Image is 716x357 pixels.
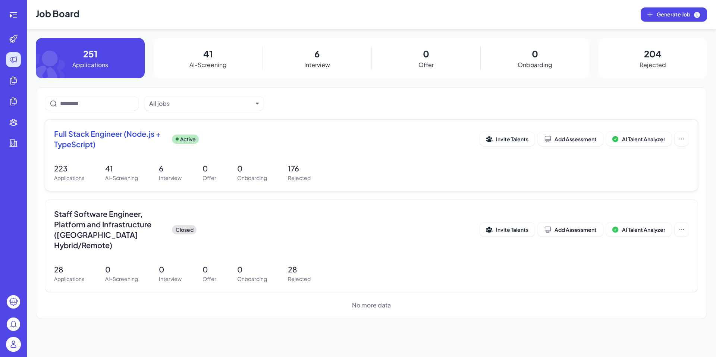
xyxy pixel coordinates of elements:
p: AI-Screening [105,275,138,283]
span: Staff Software Engineer, Platform and Infrastructure ([GEOGRAPHIC_DATA] Hybrid/Remote) [54,209,166,250]
p: Closed [176,226,194,234]
p: Onboarding [518,60,552,69]
p: Offer [418,60,434,69]
p: 0 [159,264,182,275]
p: 0 [202,163,216,174]
p: AI-Screening [189,60,227,69]
p: 28 [288,264,311,275]
p: 176 [288,163,311,174]
button: Invite Talents [480,132,535,146]
img: user_logo.png [6,337,21,352]
p: 0 [532,47,538,60]
span: Generate Job [657,10,701,19]
button: Invite Talents [480,222,535,237]
p: Rejected [288,174,311,182]
p: 0 [202,264,216,275]
span: Invite Talents [496,136,528,142]
p: Interview [304,60,330,69]
p: 41 [203,47,213,60]
button: AI Talent Analyzer [606,222,672,237]
p: Applications [54,275,84,283]
p: Onboarding [237,275,267,283]
p: 41 [105,163,138,174]
p: Interview [159,275,182,283]
div: Add Assessment [544,226,597,233]
p: 223 [54,163,84,174]
button: Generate Job [641,7,707,22]
button: AI Talent Analyzer [606,132,672,146]
p: Applications [54,174,84,182]
button: Add Assessment [538,222,603,237]
span: AI Talent Analyzer [622,226,665,233]
p: Offer [202,174,216,182]
span: AI Talent Analyzer [622,136,665,142]
p: AI-Screening [105,174,138,182]
p: Onboarding [237,174,267,182]
p: 204 [644,47,662,60]
p: 0 [105,264,138,275]
p: 28 [54,264,84,275]
p: 251 [83,47,98,60]
p: 0 [237,163,267,174]
div: Add Assessment [544,135,597,143]
p: Applications [72,60,108,69]
p: Rejected [288,275,311,283]
p: Active [180,135,196,143]
span: Invite Talents [496,226,528,233]
p: 6 [159,163,182,174]
button: Add Assessment [538,132,603,146]
p: 0 [423,47,429,60]
p: 6 [314,47,320,60]
p: Interview [159,174,182,182]
span: No more data [352,301,391,310]
div: All jobs [149,99,170,108]
p: Rejected [640,60,666,69]
p: Offer [202,275,216,283]
span: Full Stack Engineer (Node.js + TypeScript) [54,129,166,149]
button: All jobs [149,99,253,108]
p: 0 [237,264,267,275]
